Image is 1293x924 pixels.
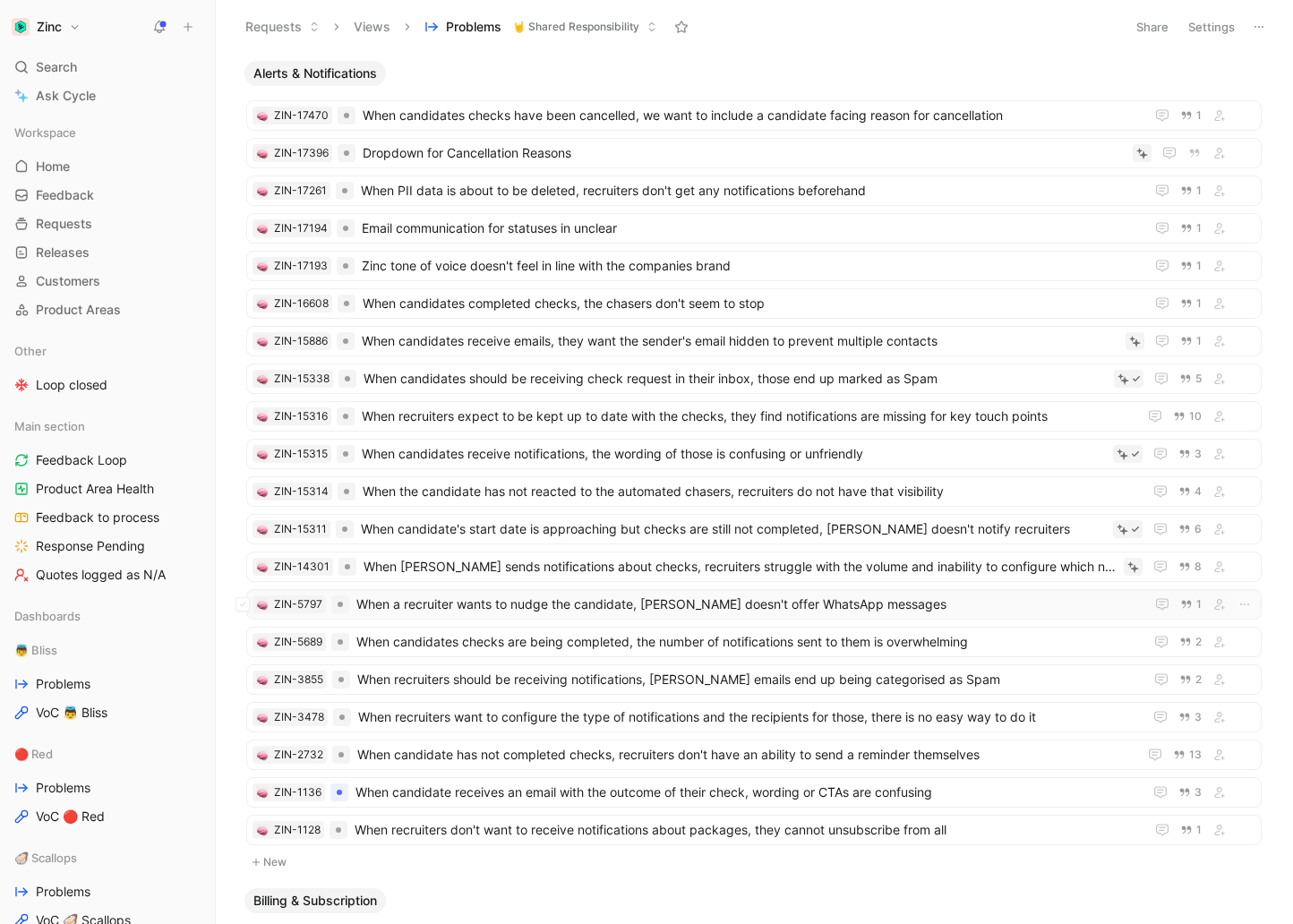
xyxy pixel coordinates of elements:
[14,124,76,141] span: Workspace
[1175,482,1205,501] button: 4
[246,777,1262,808] a: 🧠ZIN-1136When candidate receives an email with the outcome of their check, wording or CTAs are co...
[1175,444,1205,464] button: 3
[36,675,90,693] span: Problems
[12,18,30,36] img: Zinc
[7,296,208,323] a: Product Areas
[256,297,269,310] button: 🧠
[274,182,327,200] div: ZIN-17261
[246,288,1262,319] a: 🧠ZIN-16608When candidates completed checks, the chasers don't seem to stop1
[256,523,269,535] div: 🧠
[36,566,166,584] span: Quotes logged as N/A
[7,119,208,146] div: Workspace
[246,552,1262,582] a: 🧠ZIN-14301When [PERSON_NAME] sends notifications about checks, recruiters struggle with the volum...
[7,413,208,588] div: Main sectionFeedback LoopProduct Area HealthFeedback to processResponse PendingQuotes logged as N/A
[274,370,330,388] div: ZIN-15338
[257,487,268,498] img: 🧠
[7,774,208,801] a: Problems
[246,476,1262,507] a: 🧠ZIN-15314When the candidate has not reacted to the automated chasers, recruiters do not have tha...
[364,368,1107,389] span: When candidates should be receiving check request in their inbox, those end up marked as Spam
[36,480,154,498] span: Product Area Health
[355,782,1135,803] span: When candidate receives an email with the outcome of their check, wording or CTAs are confusing
[1195,486,1202,497] span: 4
[256,147,269,159] button: 🧠
[7,533,208,560] a: Response Pending
[257,600,268,611] img: 🧠
[253,64,377,82] span: Alerts & Notifications
[244,61,386,86] button: Alerts & Notifications
[1175,557,1205,577] button: 8
[1176,632,1205,652] button: 2
[256,222,269,235] button: 🧠
[363,481,1135,502] span: When the candidate has not reacted to the automated chasers, recruiters do not have that visibility
[446,18,501,36] span: Problems
[7,82,208,109] a: Ask Cycle
[7,338,208,398] div: OtherLoop closed
[256,560,269,573] button: 🧠
[1196,298,1202,309] span: 1
[246,514,1262,544] a: 🧠ZIN-15311When candidate's start date is approaching but checks are still not completed, [PERSON_...
[1189,749,1202,760] span: 13
[1177,218,1205,238] button: 1
[274,783,321,801] div: ZIN-1136
[274,595,322,613] div: ZIN-5797
[7,210,208,237] a: Requests
[363,142,1126,164] span: Dropdown for Cancellation Reasons
[36,158,70,175] span: Home
[256,786,269,799] div: 🧠
[36,451,127,469] span: Feedback Loop
[356,594,1137,615] span: When a recruiter wants to nudge the candidate, [PERSON_NAME] doesn't offer WhatsApp messages
[257,186,268,197] img: 🧠
[361,518,1106,540] span: When candidate's start date is approaching but checks are still not completed, [PERSON_NAME] does...
[14,745,53,763] span: 🔴 Red
[36,779,90,797] span: Problems
[14,641,57,659] span: 👼 Bliss
[246,589,1262,620] a: 🧠ZIN-5797When a recruiter wants to nudge the candidate, [PERSON_NAME] doesn't offer WhatsApp mess...
[246,213,1262,244] a: 🧠ZIN-17194Email communication for statuses in unclear1
[1177,256,1205,276] button: 1
[362,218,1137,239] span: Email communication for statuses in unclear
[7,803,208,830] a: VoC 🔴 Red
[257,637,268,648] img: 🧠
[1176,670,1205,689] button: 2
[256,598,269,611] div: 🧠
[1196,336,1202,346] span: 1
[257,826,268,836] img: 🧠
[256,636,269,648] div: 🧠
[256,109,269,122] button: 🧠
[1196,185,1202,196] span: 1
[256,485,269,498] button: 🧠
[1195,561,1202,572] span: 8
[257,788,268,799] img: 🧠
[363,105,1137,126] span: When candidates checks have been cancelled, we want to include a candidate facing reason for canc...
[512,18,639,36] span: 🤘 Shared Responsibility
[1177,294,1205,313] button: 1
[36,85,96,107] span: Ask Cycle
[274,219,328,237] div: ZIN-17194
[274,671,323,689] div: ZIN-3855
[1180,14,1243,39] button: Settings
[274,332,328,350] div: ZIN-15886
[257,261,268,272] img: 🧠
[256,184,269,197] button: 🧠
[7,268,208,295] a: Customers
[362,255,1137,277] span: Zinc tone of voice doesn't feel in line with the companies brand
[37,19,62,35] h1: Zinc
[14,417,85,435] span: Main section
[246,401,1262,432] a: 🧠ZIN-15316When recruiters expect to be kept up to date with the checks, they find notifications a...
[7,637,208,663] div: 👼 Bliss
[274,558,330,576] div: ZIN-14301
[416,13,665,40] button: Problems🤘 Shared Responsibility
[253,892,377,910] span: Billing & Subscription
[36,883,90,901] span: Problems
[274,107,329,124] div: ZIN-17470
[36,704,107,722] span: VoC 👼 Bliss
[246,251,1262,281] a: 🧠ZIN-17193Zinc tone of voice doesn't feel in line with the companies brand1
[364,556,1117,577] span: When [PERSON_NAME] sends notifications about checks, recruiters struggle with the volume and inab...
[7,878,208,905] a: Problems
[256,824,269,836] button: 🧠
